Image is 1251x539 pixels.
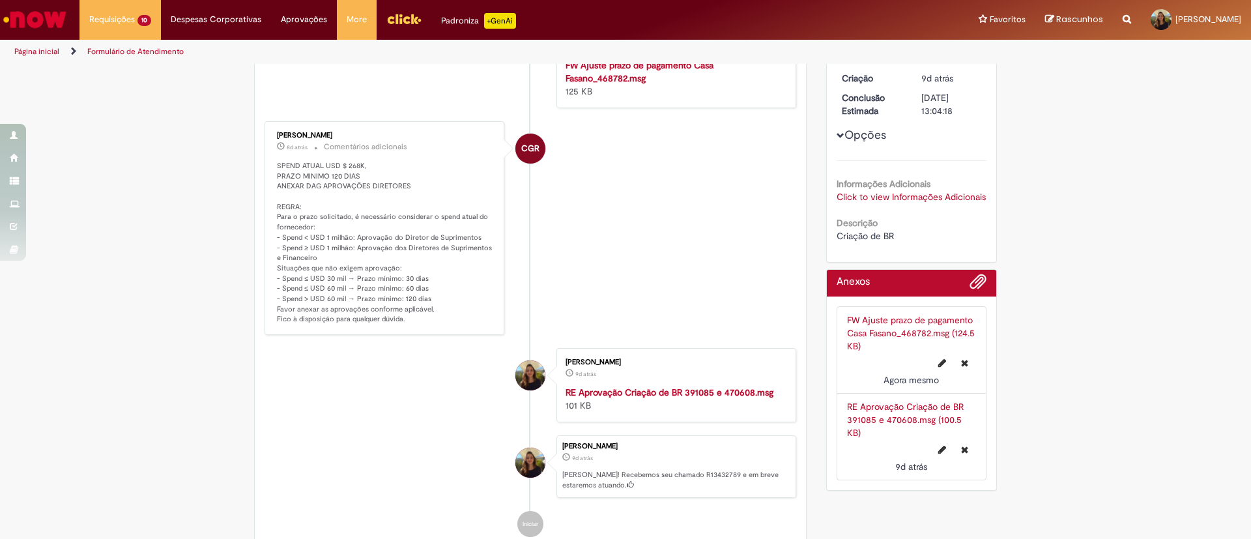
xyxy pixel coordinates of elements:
span: Favoritos [990,13,1026,26]
div: [PERSON_NAME] [562,443,789,450]
span: 8d atrás [287,143,308,151]
button: Excluir RE Aprovação Criação de BR 391085 e 470608.msg [953,439,976,460]
div: [PERSON_NAME] [277,132,494,139]
button: Excluir FW Ajuste prazo de pagamento Casa Fasano_468782.msg [953,353,976,373]
h2: Anexos [837,276,870,288]
b: Descrição [837,217,878,229]
a: Formulário de Atendimento [87,46,184,57]
p: [PERSON_NAME]! Recebemos seu chamado R13432789 e em breve estaremos atuando. [562,470,789,490]
time: 20/08/2025 14:41:40 [572,454,593,462]
a: RE Aprovação Criação de BR 391085 e 470608.msg (100.5 KB) [847,401,964,439]
img: click_logo_yellow_360x200.png [386,9,422,29]
span: Aprovações [281,13,327,26]
span: Agora mesmo [884,374,939,386]
span: Rascunhos [1056,13,1103,25]
span: 10 [137,15,151,26]
span: Requisições [89,13,135,26]
p: +GenAi [484,13,516,29]
a: RE Aprovação Criação de BR 391085 e 470608.msg [566,386,773,398]
button: Adicionar anexos [970,273,986,297]
img: ServiceNow [1,7,68,33]
ul: Trilhas de página [10,40,824,64]
b: Informações Adicionais [837,178,930,190]
span: More [347,13,367,26]
span: Despesas Corporativas [171,13,261,26]
div: 20/08/2025 14:41:40 [921,72,982,85]
span: 9d atrás [575,370,596,378]
a: FW Ajuste prazo de pagamento Casa Fasano_468782.msg (124.5 KB) [847,314,975,352]
p: SPEND ATUAL USD $ 268K, PRAZO MINIMO 120 DIAS ANEXAR DAG APROVAÇÕES DIRETORES REGRA: Para o prazo... [277,161,494,325]
time: 29/08/2025 13:22:35 [884,374,939,386]
div: 101 KB [566,386,783,412]
dt: Conclusão Estimada [832,91,912,117]
div: [DATE] 13:04:18 [921,91,982,117]
button: Editar nome de arquivo RE Aprovação Criação de BR 391085 e 470608.msg [930,439,954,460]
span: 9d atrás [895,461,927,473]
div: Camila Garcia Rafael [515,134,545,164]
time: 22/08/2025 08:34:18 [287,143,308,151]
div: Padroniza [441,13,516,29]
div: 125 KB [566,59,783,98]
span: CGR [521,133,539,164]
li: Lara Moccio Breim Solera [265,435,796,498]
a: FW Ajuste prazo de pagamento Casa Fasano_468782.msg [566,59,713,84]
dt: Criação [832,72,912,85]
div: Lara Moccio Breim Solera [515,448,545,478]
div: Lara Moccio Breim Solera [515,360,545,390]
span: Criação de BR [837,230,894,242]
a: Click to view Informações Adicionais [837,191,986,203]
time: 20/08/2025 14:41:31 [575,370,596,378]
span: 9d atrás [572,454,593,462]
time: 20/08/2025 14:41:31 [895,461,927,473]
span: [PERSON_NAME] [1175,14,1241,25]
span: 9d atrás [921,72,953,84]
a: Rascunhos [1045,14,1103,26]
div: [PERSON_NAME] [566,358,783,366]
time: 20/08/2025 14:41:40 [921,72,953,84]
button: Editar nome de arquivo FW Ajuste prazo de pagamento Casa Fasano_468782.msg [930,353,954,373]
a: Página inicial [14,46,59,57]
small: Comentários adicionais [324,141,407,153]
